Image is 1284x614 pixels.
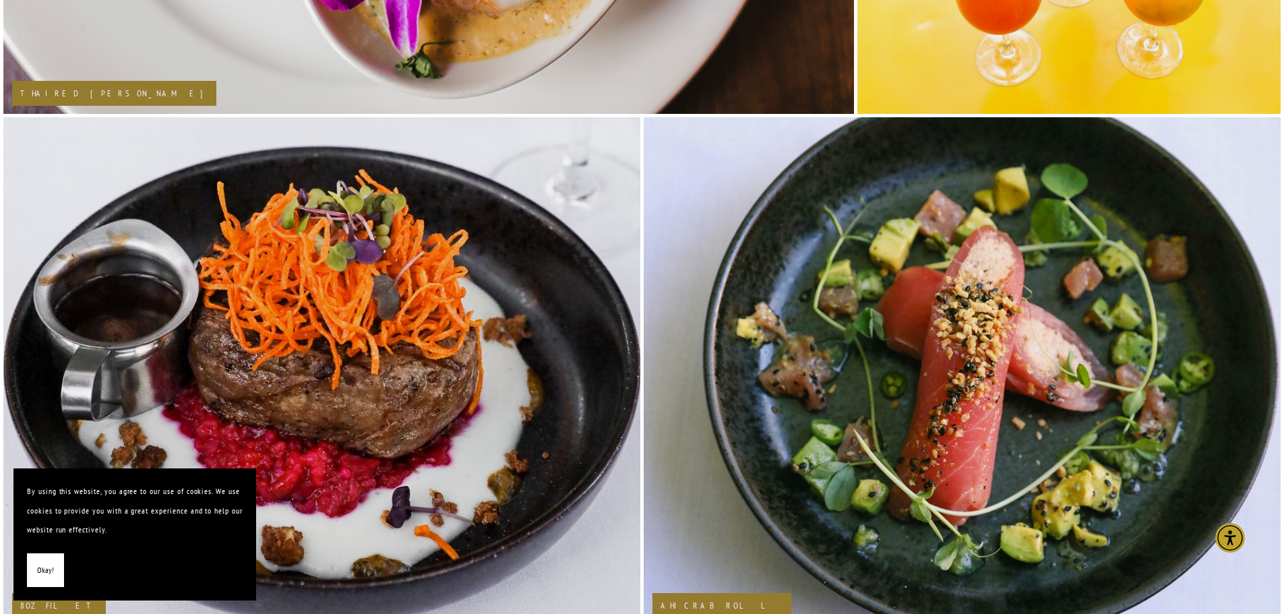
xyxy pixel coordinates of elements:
[20,601,98,610] h2: 8OZ FILET
[13,468,256,601] section: Cookie banner
[661,601,783,610] h2: AHI CRAB ROLL
[1215,523,1245,553] div: Accessibility Menu
[20,89,208,98] h2: Thai Red [PERSON_NAME]
[37,561,54,580] span: Okay!
[27,553,64,588] button: Okay!
[27,482,243,540] p: By using this website, you agree to our use of cookies. We use cookies to provide you with a grea...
